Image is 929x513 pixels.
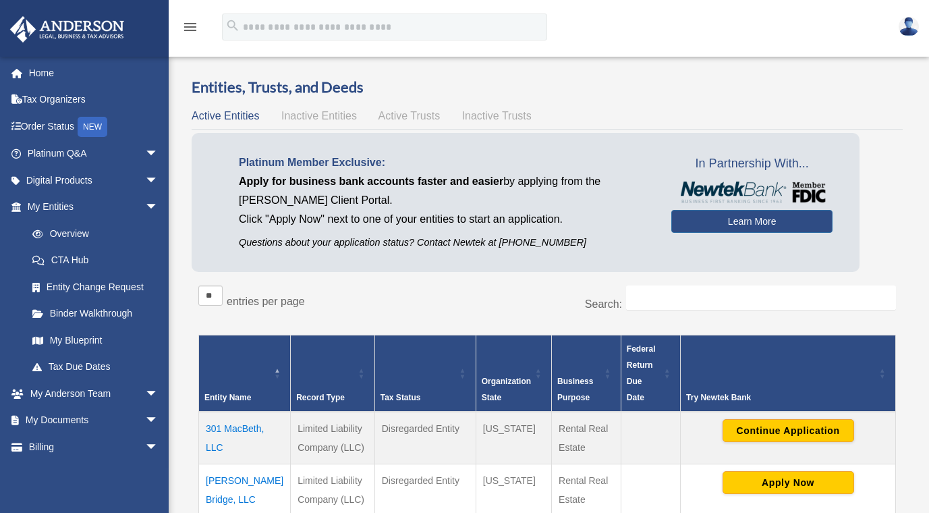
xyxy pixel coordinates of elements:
[19,354,172,381] a: Tax Due Dates
[9,167,179,194] a: Digital Productsarrow_drop_down
[9,140,179,167] a: Platinum Q&Aarrow_drop_down
[19,273,172,300] a: Entity Change Request
[204,393,251,402] span: Entity Name
[462,110,532,122] span: Inactive Trusts
[145,140,172,168] span: arrow_drop_down
[9,460,179,487] a: Video Training
[199,412,291,464] td: 301 MacBeth, LLC
[378,110,441,122] span: Active Trusts
[374,412,476,464] td: Disregarded Entity
[281,110,357,122] span: Inactive Entities
[476,335,551,412] th: Organization State: Activate to sort
[585,298,622,310] label: Search:
[552,412,621,464] td: Rental Real Estate
[19,300,172,327] a: Binder Walkthrough
[296,393,345,402] span: Record Type
[239,175,503,187] span: Apply for business bank accounts faster and easier
[239,153,651,172] p: Platinum Member Exclusive:
[182,19,198,35] i: menu
[9,407,179,434] a: My Documentsarrow_drop_down
[227,296,305,307] label: entries per page
[239,234,651,251] p: Questions about your application status? Contact Newtek at [PHONE_NUMBER]
[145,380,172,408] span: arrow_drop_down
[291,412,375,464] td: Limited Liability Company (LLC)
[145,433,172,461] span: arrow_drop_down
[19,247,172,274] a: CTA Hub
[681,335,896,412] th: Try Newtek Bank : Activate to sort
[671,210,833,233] a: Learn More
[239,172,651,210] p: by applying from the [PERSON_NAME] Client Portal.
[9,194,172,221] a: My Entitiesarrow_drop_down
[239,210,651,229] p: Click "Apply Now" next to one of your entities to start an application.
[145,194,172,221] span: arrow_drop_down
[678,182,826,203] img: NewtekBankLogoSM.png
[476,412,551,464] td: [US_STATE]
[621,335,680,412] th: Federal Return Due Date: Activate to sort
[145,407,172,435] span: arrow_drop_down
[192,110,259,122] span: Active Entities
[6,16,128,43] img: Anderson Advisors Platinum Portal
[671,153,833,175] span: In Partnership With...
[627,344,656,402] span: Federal Return Due Date
[199,335,291,412] th: Entity Name: Activate to invert sorting
[19,327,172,354] a: My Blueprint
[686,389,875,406] div: Try Newtek Bank
[374,335,476,412] th: Tax Status: Activate to sort
[381,393,421,402] span: Tax Status
[552,335,621,412] th: Business Purpose: Activate to sort
[9,86,179,113] a: Tax Organizers
[225,18,240,33] i: search
[145,167,172,194] span: arrow_drop_down
[482,377,531,402] span: Organization State
[899,17,919,36] img: User Pic
[291,335,375,412] th: Record Type: Activate to sort
[557,377,593,402] span: Business Purpose
[192,77,903,98] h3: Entities, Trusts, and Deeds
[723,471,854,494] button: Apply Now
[9,433,179,460] a: Billingarrow_drop_down
[9,59,179,86] a: Home
[9,380,179,407] a: My Anderson Teamarrow_drop_down
[182,24,198,35] a: menu
[19,220,165,247] a: Overview
[9,113,179,140] a: Order StatusNEW
[78,117,107,137] div: NEW
[723,419,854,442] button: Continue Application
